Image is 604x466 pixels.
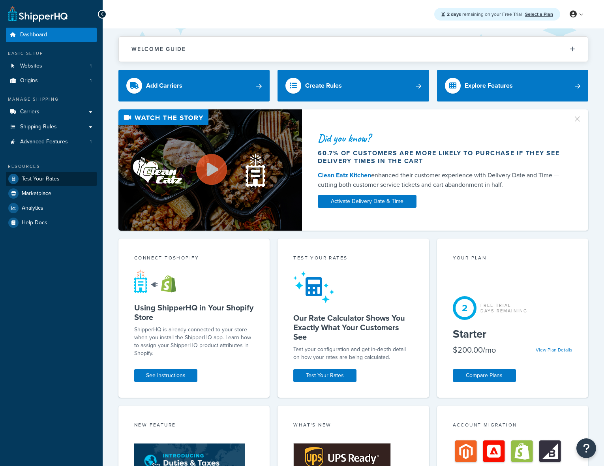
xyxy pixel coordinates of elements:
[134,254,254,263] div: Connect to Shopify
[465,80,513,91] div: Explore Features
[134,326,254,357] p: ShipperHQ is already connected to your store when you install the ShipperHQ app. Learn how to ass...
[20,63,42,70] span: Websites
[453,328,572,340] h5: Starter
[293,369,356,382] a: Test Your Rates
[453,369,516,382] a: Compare Plans
[134,303,254,322] h5: Using ShipperHQ in Your Shopify Store
[6,186,97,201] a: Marketplace
[6,172,97,186] a: Test Your Rates
[134,421,254,430] div: New Feature
[118,109,302,231] img: Video thumbnail
[318,149,565,165] div: 60.7% of customers are more likely to purchase if they see delivery times in the cart
[453,344,496,355] div: $200.00/mo
[22,220,47,226] span: Help Docs
[318,195,416,208] a: Activate Delivery Date & Time
[22,176,60,182] span: Test Your Rates
[6,105,97,119] a: Carriers
[318,133,565,144] div: Did you know?
[6,50,97,57] div: Basic Setup
[6,163,97,170] div: Resources
[6,135,97,149] a: Advanced Features1
[20,32,47,38] span: Dashboard
[134,369,197,382] a: See Instructions
[146,80,182,91] div: Add Carriers
[6,73,97,88] li: Origins
[118,70,270,101] a: Add Carriers
[6,120,97,134] a: Shipping Rules
[293,254,413,263] div: Test your rates
[6,28,97,42] a: Dashboard
[6,96,97,103] div: Manage Shipping
[119,37,588,62] button: Welcome Guide
[6,73,97,88] a: Origins1
[20,139,68,145] span: Advanced Features
[131,46,186,52] h2: Welcome Guide
[6,135,97,149] li: Advanced Features
[453,421,572,430] div: Account Migration
[318,171,371,180] a: Clean Eatz Kitchen
[437,70,588,101] a: Explore Features
[293,346,413,361] div: Test your configuration and get in-depth detail on how your rates are being calculated.
[134,269,184,293] img: connect-shq-shopify-9b9a8c5a.svg
[90,77,92,84] span: 1
[6,59,97,73] a: Websites1
[293,421,413,430] div: What's New
[20,124,57,130] span: Shipping Rules
[6,59,97,73] li: Websites
[293,313,413,342] h5: Our Rate Calculator Shows You Exactly What Your Customers See
[22,205,43,212] span: Analytics
[480,303,528,314] div: Free Trial Days Remaining
[536,346,572,353] a: View Plan Details
[453,296,476,320] div: 2
[576,438,596,458] button: Open Resource Center
[90,139,92,145] span: 1
[22,190,51,197] span: Marketplace
[90,63,92,70] span: 1
[6,201,97,215] a: Analytics
[447,11,523,18] span: remaining on your Free Trial
[305,80,342,91] div: Create Rules
[6,216,97,230] a: Help Docs
[453,254,572,263] div: Your Plan
[525,11,553,18] a: Select a Plan
[318,171,565,190] div: enhanced their customer experience with Delivery Date and Time — cutting both customer service ti...
[20,77,38,84] span: Origins
[278,70,429,101] a: Create Rules
[20,109,39,115] span: Carriers
[447,11,461,18] strong: 2 days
